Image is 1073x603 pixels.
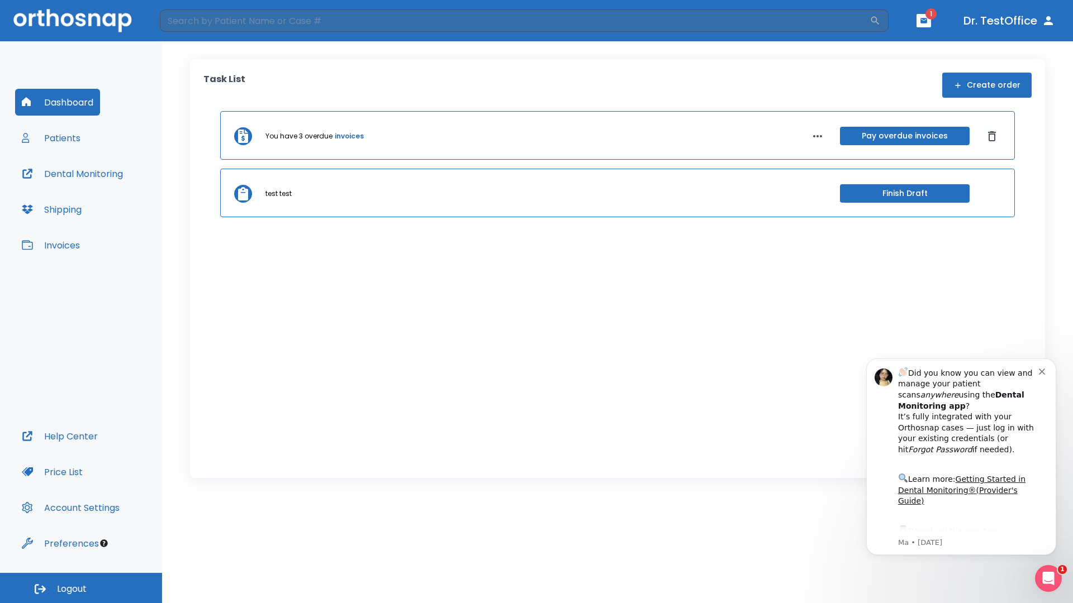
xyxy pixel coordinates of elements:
[49,178,148,198] a: App Store
[840,184,970,203] button: Finish Draft
[335,131,364,141] a: invoices
[15,458,89,485] button: Price List
[99,538,109,548] div: Tooltip anchor
[15,530,106,557] button: Preferences
[160,9,870,32] input: Search by Patient Name or Case #
[983,127,1001,145] button: Dismiss
[15,89,100,116] button: Dashboard
[189,17,198,26] button: Dismiss notification
[203,73,245,98] p: Task List
[840,127,970,145] button: Pay overdue invoices
[15,125,87,151] button: Patients
[925,8,937,20] span: 1
[942,73,1032,98] button: Create order
[13,9,132,32] img: Orthosnap
[1035,565,1062,592] iframe: Intercom live chat
[265,131,333,141] p: You have 3 overdue
[849,348,1073,562] iframe: Intercom notifications message
[49,175,189,232] div: Download the app: | ​ Let us know if you need help getting started!
[15,232,87,259] button: Invoices
[265,189,292,199] p: test test
[15,196,88,223] button: Shipping
[959,11,1060,31] button: Dr. TestOffice
[49,189,189,199] p: Message from Ma, sent 7w ago
[15,160,130,187] button: Dental Monitoring
[15,494,126,521] button: Account Settings
[15,423,105,449] button: Help Center
[1058,565,1067,574] span: 1
[57,583,87,595] span: Logout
